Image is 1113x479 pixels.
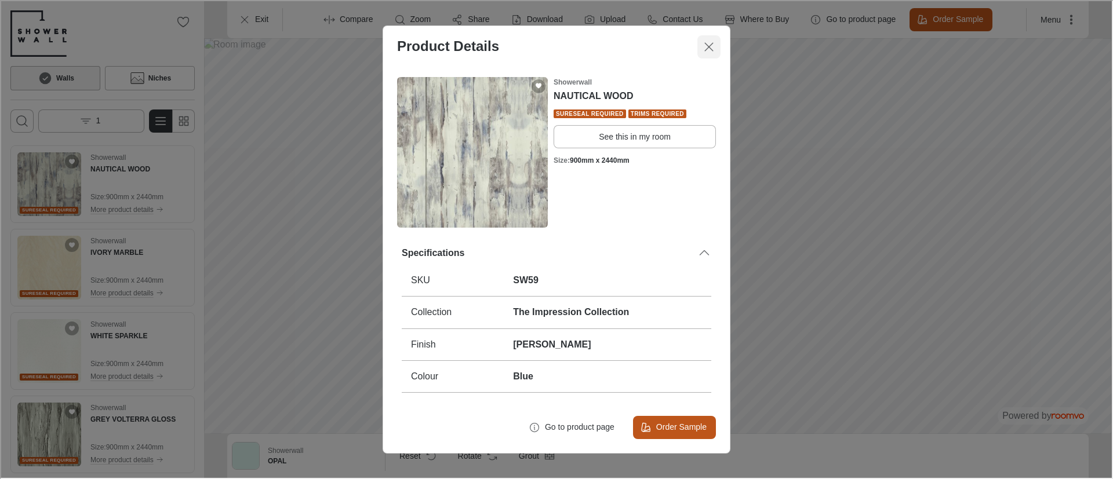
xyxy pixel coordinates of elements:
[396,37,498,54] label: Product Details
[552,124,715,147] button: See this in my room
[696,34,719,57] button: Close dialog
[555,108,623,117] span: Sureseal Required
[401,246,696,258] div: Specifications
[396,240,715,264] div: Specifications
[410,305,493,317] p: Collection
[655,421,705,432] p: Order Sample
[552,154,569,164] h6: Size :
[410,337,493,350] p: Finish
[410,273,493,286] p: SKU
[512,337,701,350] h6: [PERSON_NAME]
[512,273,701,286] h6: SW59
[530,78,544,92] button: Add NAUTICAL WOOD to favorites
[544,421,613,432] p: Go to product page
[632,415,715,438] button: Order Sample
[512,305,701,317] h6: The Impression Collection
[552,89,715,101] h6: NAUTICAL WOOD
[396,76,547,226] img: NAUTICAL WOOD. Link opens in a new window.
[569,154,628,164] h6: 900mm x 2440mm
[521,415,623,438] button: Go to product page
[552,76,715,86] h6: Showerwall
[512,369,701,382] h6: Blue
[630,108,683,117] span: Trims Required
[410,369,493,382] p: Colour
